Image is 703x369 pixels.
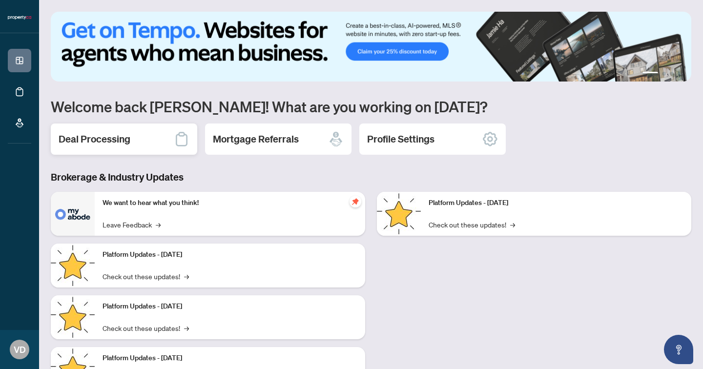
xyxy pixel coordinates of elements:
button: Open asap [664,335,693,364]
img: logo [8,15,31,20]
h2: Mortgage Referrals [213,132,299,146]
img: Slide 0 [51,12,691,82]
button: 1 [642,72,658,76]
span: → [510,219,515,230]
h3: Brokerage & Industry Updates [51,170,691,184]
p: Platform Updates - [DATE] [103,353,357,364]
p: Platform Updates - [DATE] [429,198,683,208]
p: We want to hear what you think! [103,198,357,208]
h2: Profile Settings [367,132,434,146]
span: → [156,219,161,230]
span: VD [14,343,26,356]
button: 3 [670,72,674,76]
span: → [184,323,189,333]
img: Platform Updates - June 23, 2025 [377,192,421,236]
h1: Welcome back [PERSON_NAME]! What are you working on [DATE]? [51,97,691,116]
img: We want to hear what you think! [51,192,95,236]
img: Platform Updates - July 21, 2025 [51,295,95,339]
h2: Deal Processing [59,132,130,146]
a: Leave Feedback→ [103,219,161,230]
a: Check out these updates!→ [103,271,189,282]
span: pushpin [350,196,361,207]
button: 2 [662,72,666,76]
button: 4 [678,72,682,76]
p: Platform Updates - [DATE] [103,301,357,312]
span: → [184,271,189,282]
a: Check out these updates!→ [103,323,189,333]
p: Platform Updates - [DATE] [103,249,357,260]
a: Check out these updates!→ [429,219,515,230]
img: Platform Updates - September 16, 2025 [51,244,95,287]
